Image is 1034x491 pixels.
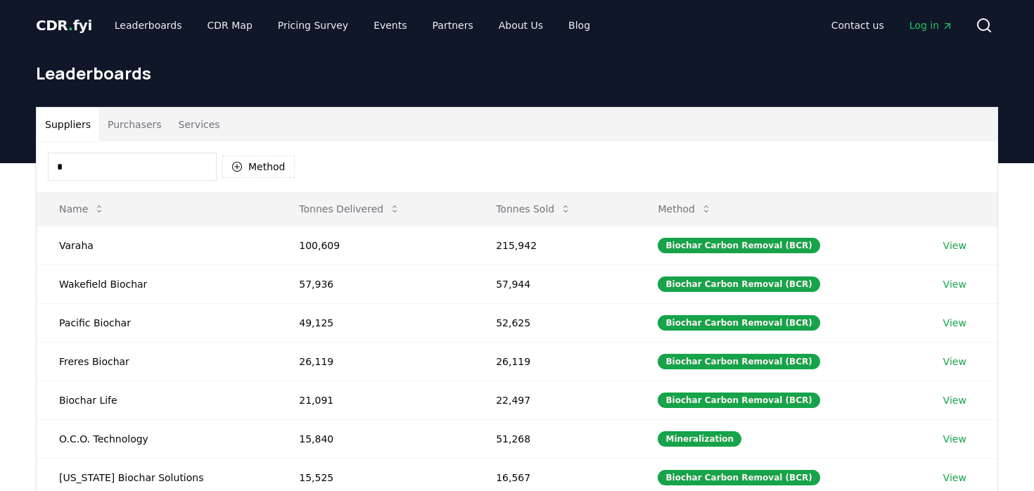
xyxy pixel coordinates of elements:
a: About Us [487,13,554,38]
button: Method [222,155,295,178]
div: Biochar Carbon Removal (BCR) [658,393,819,408]
button: Services [170,108,229,141]
a: Pricing Survey [267,13,359,38]
a: Contact us [820,13,895,38]
a: View [943,432,966,446]
td: 100,609 [276,226,473,264]
div: Biochar Carbon Removal (BCR) [658,354,819,369]
a: View [943,238,966,253]
a: CDR.fyi [36,15,92,35]
h1: Leaderboards [36,62,998,84]
button: Tonnes Delivered [288,195,411,223]
span: . [68,17,73,34]
div: Biochar Carbon Removal (BCR) [658,470,819,485]
a: CDR Map [196,13,264,38]
td: Wakefield Biochar [37,264,276,303]
a: View [943,316,966,330]
a: View [943,277,966,291]
button: Method [646,195,723,223]
td: 21,091 [276,381,473,419]
button: Tonnes Sold [485,195,582,223]
td: 51,268 [473,419,635,458]
nav: Main [103,13,601,38]
button: Name [48,195,116,223]
td: Varaha [37,226,276,264]
a: Blog [557,13,601,38]
td: 57,944 [473,264,635,303]
td: 26,119 [473,342,635,381]
button: Suppliers [37,108,99,141]
a: Events [362,13,418,38]
td: Freres Biochar [37,342,276,381]
a: Log in [898,13,964,38]
td: 57,936 [276,264,473,303]
td: 22,497 [473,381,635,419]
div: Biochar Carbon Removal (BCR) [658,276,819,292]
td: 215,942 [473,226,635,264]
a: Leaderboards [103,13,193,38]
td: 52,625 [473,303,635,342]
a: View [943,355,966,369]
a: View [943,393,966,407]
td: Biochar Life [37,381,276,419]
a: Partners [421,13,485,38]
div: Biochar Carbon Removal (BCR) [658,238,819,253]
td: O.C.O. Technology [37,419,276,458]
td: Pacific Biochar [37,303,276,342]
td: 26,119 [276,342,473,381]
a: View [943,471,966,485]
span: Log in [909,18,953,32]
button: Purchasers [99,108,170,141]
div: Mineralization [658,431,741,447]
span: CDR fyi [36,17,92,34]
td: 15,840 [276,419,473,458]
td: 49,125 [276,303,473,342]
nav: Main [820,13,964,38]
div: Biochar Carbon Removal (BCR) [658,315,819,331]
